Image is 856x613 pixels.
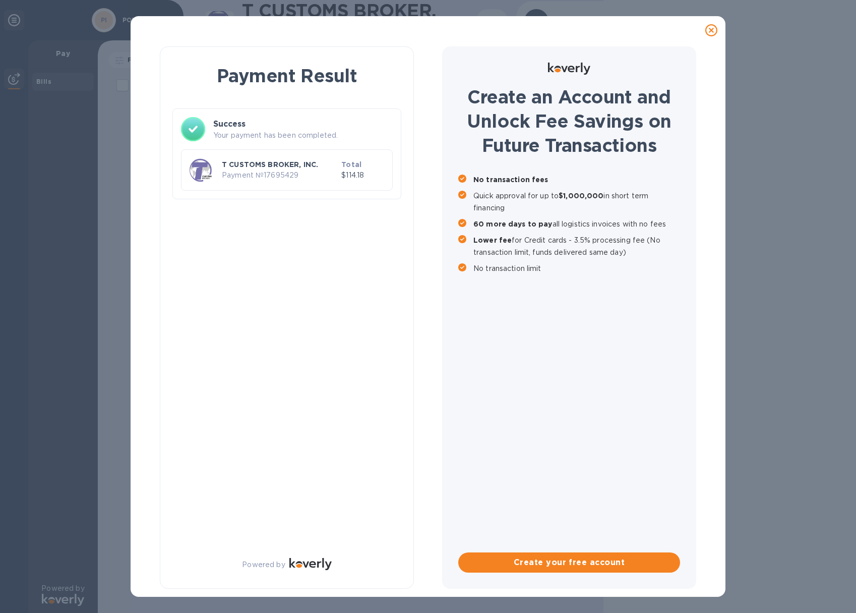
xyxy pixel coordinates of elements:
p: all logistics invoices with no fees [473,218,680,230]
h1: Payment Result [176,63,397,88]
img: Logo [289,558,332,570]
h3: Success [213,118,393,130]
p: Quick approval for up to in short term financing [473,190,680,214]
h1: Create an Account and Unlock Fee Savings on Future Transactions [458,85,680,157]
p: Powered by [242,560,285,570]
p: No transaction limit [473,262,680,274]
b: No transaction fees [473,176,548,184]
button: Create your free account [458,552,680,573]
p: Payment № 17695429 [222,170,337,181]
b: 60 more days to pay [473,220,553,228]
b: Total [341,160,361,169]
img: Logo [548,63,590,75]
p: Your payment has been completed. [213,130,393,141]
p: for Credit cards - 3.5% processing fee (No transaction limit, funds delivered same day) [473,234,680,258]
p: $114.18 [341,170,384,181]
span: Create your free account [466,556,672,569]
b: Lower fee [473,236,512,244]
b: $1,000,000 [559,192,603,200]
p: T CUSTOMS BROKER, INC. [222,159,337,170]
